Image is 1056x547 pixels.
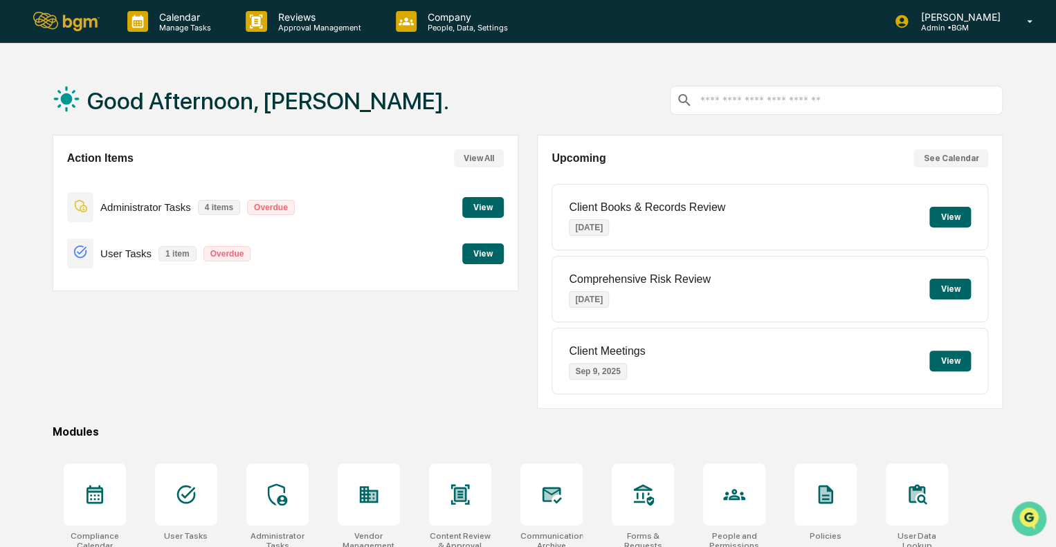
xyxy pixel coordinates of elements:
[14,174,36,196] img: Kfrazier
[67,152,134,165] h2: Action Items
[198,200,240,215] p: 4 items
[569,201,725,214] p: Client Books & Records Review
[14,272,25,284] div: 🔎
[235,109,252,126] button: Start new chat
[164,531,208,541] div: User Tasks
[417,11,515,23] p: Company
[29,105,54,130] img: 8933085812038_c878075ebb4cc5468115_72.jpg
[33,12,100,31] img: logo
[115,187,120,198] span: •
[28,271,87,285] span: Data Lookup
[462,246,504,259] a: View
[100,248,152,259] p: User Tasks
[462,197,504,218] button: View
[100,201,191,213] p: Administrator Tasks
[462,243,504,264] button: View
[810,531,841,541] div: Policies
[148,23,218,33] p: Manage Tasks
[62,105,227,119] div: Start new chat
[100,246,111,257] div: 🗄️
[569,219,609,236] p: [DATE]
[14,28,252,50] p: How can we help?
[552,152,606,165] h2: Upcoming
[62,119,190,130] div: We're available if you need us!
[14,153,93,164] div: Past conversations
[203,246,251,261] p: Overdue
[247,200,295,215] p: Overdue
[913,149,988,167] button: See Calendar
[114,245,172,259] span: Attestations
[28,245,89,259] span: Preclearance
[122,187,156,198] span: 2:37 PM
[929,279,971,299] button: View
[462,200,504,213] a: View
[36,62,228,77] input: Clear
[454,149,504,167] button: View All
[148,11,218,23] p: Calendar
[215,150,252,167] button: See all
[138,305,167,315] span: Pylon
[267,11,368,23] p: Reviews
[95,239,177,264] a: 🗄️Attestations
[8,266,93,290] a: 🔎Data Lookup
[929,207,971,228] button: View
[53,425,1003,438] div: Modules
[98,304,167,315] a: Powered byPylon
[569,291,609,308] p: [DATE]
[87,87,449,115] h1: Good Afternoon, [PERSON_NAME].
[569,345,645,358] p: Client Meetings
[569,273,711,286] p: Comprehensive Risk Review
[267,23,368,33] p: Approval Management
[14,246,25,257] div: 🖐️
[8,239,95,264] a: 🖐️Preclearance
[569,363,626,380] p: Sep 9, 2025
[43,187,112,198] span: [PERSON_NAME]
[158,246,197,261] p: 1 item
[1012,501,1049,539] iframe: Open customer support
[909,11,1007,23] p: [PERSON_NAME]
[417,23,515,33] p: People, Data, Settings
[929,351,971,371] button: View
[14,105,39,130] img: 1746055101610-c473b297-6a78-478c-a979-82029cc54cd1
[909,23,1007,33] p: Admin • BGM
